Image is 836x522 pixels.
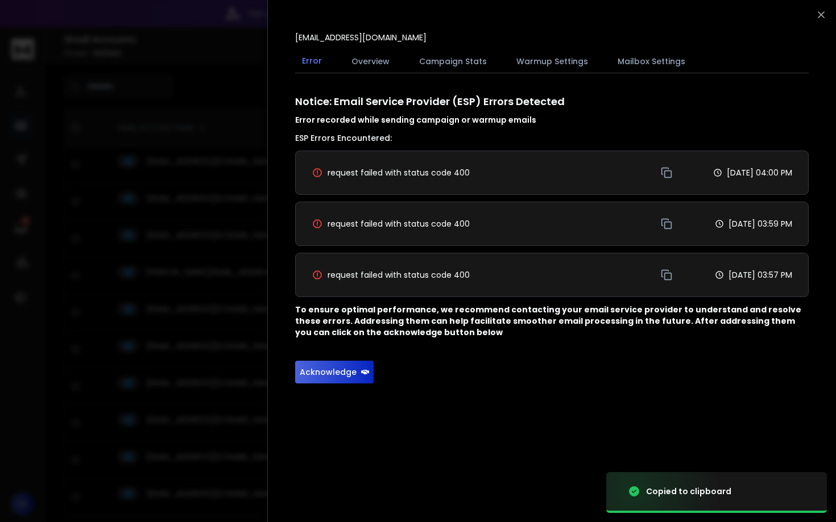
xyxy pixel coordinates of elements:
h1: Notice: Email Service Provider (ESP) Errors Detected [295,94,809,126]
div: Copied to clipboard [646,486,731,497]
p: [DATE] 03:57 PM [729,269,792,281]
button: Error [295,48,329,74]
button: Acknowledge [295,361,374,383]
p: To ensure optimal performance, we recommend contacting your email service provider to understand ... [295,304,809,338]
span: request failed with status code 400 [328,269,470,281]
button: Mailbox Settings [611,49,692,74]
button: Overview [345,49,396,74]
p: [DATE] 04:00 PM [727,167,792,178]
p: [DATE] 03:59 PM [729,218,792,229]
h4: Error recorded while sending campaign or warmup emails [295,114,809,126]
span: request failed with status code 400 [328,167,470,178]
button: Campaign Stats [412,49,494,74]
span: request failed with status code 400 [328,218,470,229]
p: [EMAIL_ADDRESS][DOMAIN_NAME] [295,32,427,43]
button: Warmup Settings [510,49,595,74]
h3: ESP Errors Encountered: [295,132,809,144]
